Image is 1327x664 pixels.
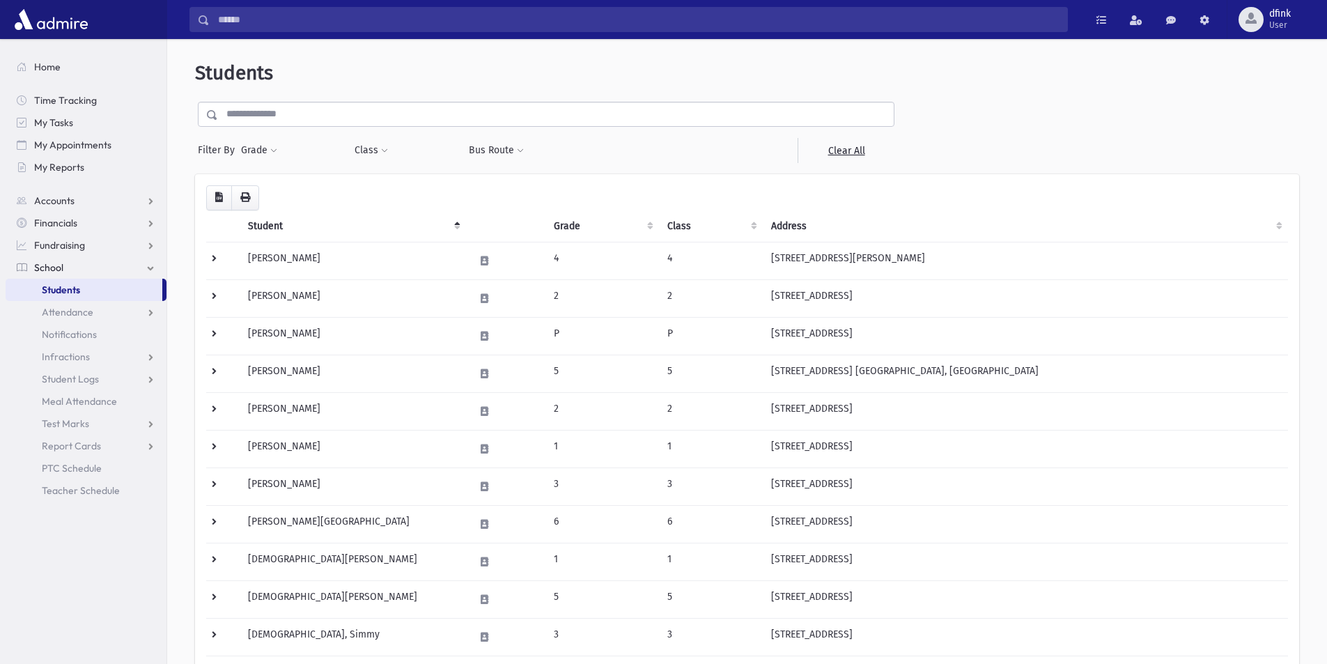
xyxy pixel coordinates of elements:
a: Report Cards [6,435,166,457]
a: Time Tracking [6,89,166,111]
td: 1 [545,543,659,580]
span: My Reports [34,161,84,173]
button: CSV [206,185,232,210]
td: [DEMOGRAPHIC_DATA][PERSON_NAME] [240,580,465,618]
a: Meal Attendance [6,390,166,412]
a: My Appointments [6,134,166,156]
td: [PERSON_NAME] [240,468,465,505]
a: Teacher Schedule [6,479,166,502]
td: [PERSON_NAME] [240,242,465,279]
td: [STREET_ADDRESS] [763,543,1288,580]
span: Accounts [34,194,75,207]
td: 2 [545,392,659,430]
span: Time Tracking [34,94,97,107]
td: P [659,317,763,355]
span: Teacher Schedule [42,484,120,497]
span: dfink [1269,8,1291,20]
a: My Reports [6,156,166,178]
td: 4 [545,242,659,279]
span: Meal Attendance [42,395,117,408]
td: [PERSON_NAME] [240,355,465,392]
th: Class: activate to sort column ascending [659,210,763,242]
a: Financials [6,212,166,234]
td: 5 [659,355,763,392]
a: School [6,256,166,279]
td: [DEMOGRAPHIC_DATA], Simmy [240,618,465,656]
td: 2 [659,392,763,430]
td: [DEMOGRAPHIC_DATA][PERSON_NAME] [240,543,465,580]
span: School [34,261,63,274]
td: 3 [659,468,763,505]
td: [STREET_ADDRESS] [763,279,1288,317]
td: 6 [659,505,763,543]
span: My Appointments [34,139,111,151]
img: AdmirePro [11,6,91,33]
a: Infractions [6,346,166,368]
input: Search [210,7,1067,32]
td: [PERSON_NAME] [240,392,465,430]
td: 1 [659,543,763,580]
td: 5 [545,580,659,618]
span: Financials [34,217,77,229]
td: 4 [659,242,763,279]
td: 1 [545,430,659,468]
td: [STREET_ADDRESS] [763,430,1288,468]
td: 3 [545,468,659,505]
td: [STREET_ADDRESS] [763,618,1288,656]
button: Class [354,138,389,163]
span: User [1269,20,1291,31]
span: Notifications [42,328,97,341]
span: Report Cards [42,440,101,452]
a: Student Logs [6,368,166,390]
a: Home [6,56,166,78]
a: PTC Schedule [6,457,166,479]
a: Test Marks [6,412,166,435]
td: [PERSON_NAME] [240,317,465,355]
td: 6 [545,505,659,543]
a: Accounts [6,190,166,212]
td: [STREET_ADDRESS] [GEOGRAPHIC_DATA], [GEOGRAPHIC_DATA] [763,355,1288,392]
td: [STREET_ADDRESS] [763,317,1288,355]
span: Attendance [42,306,93,318]
td: [STREET_ADDRESS] [763,580,1288,618]
td: 2 [659,279,763,317]
td: [STREET_ADDRESS] [763,505,1288,543]
th: Grade: activate to sort column ascending [545,210,659,242]
td: 5 [545,355,659,392]
span: My Tasks [34,116,73,129]
span: Test Marks [42,417,89,430]
td: 2 [545,279,659,317]
span: Home [34,61,61,73]
a: Notifications [6,323,166,346]
th: Address: activate to sort column ascending [763,210,1288,242]
span: Students [195,61,273,84]
a: Students [6,279,162,301]
a: Attendance [6,301,166,323]
td: [STREET_ADDRESS] [763,468,1288,505]
span: Fundraising [34,239,85,252]
td: 1 [659,430,763,468]
button: Grade [240,138,278,163]
span: Students [42,284,80,296]
td: [PERSON_NAME] [240,430,465,468]
button: Bus Route [468,138,525,163]
button: Print [231,185,259,210]
td: 5 [659,580,763,618]
span: Infractions [42,350,90,363]
td: [PERSON_NAME] [240,279,465,317]
td: [STREET_ADDRESS] [763,392,1288,430]
span: Filter By [198,143,240,157]
span: Student Logs [42,373,99,385]
a: Fundraising [6,234,166,256]
a: Clear All [798,138,894,163]
span: PTC Schedule [42,462,102,474]
td: [STREET_ADDRESS][PERSON_NAME] [763,242,1288,279]
td: P [545,317,659,355]
th: Student: activate to sort column descending [240,210,465,242]
td: [PERSON_NAME][GEOGRAPHIC_DATA] [240,505,465,543]
td: 3 [659,618,763,656]
a: My Tasks [6,111,166,134]
td: 3 [545,618,659,656]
